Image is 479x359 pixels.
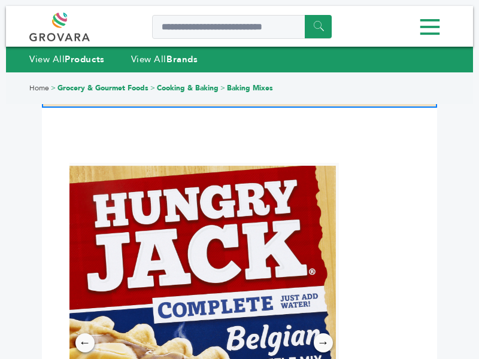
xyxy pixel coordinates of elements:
input: Search a product or brand... [152,15,332,39]
a: Baking Mixes [227,83,273,93]
a: View AllProducts [29,53,105,65]
div: ← [75,333,95,352]
span: > [150,83,155,93]
div: → [314,333,333,352]
strong: Products [65,53,104,65]
a: Grocery & Gourmet Foods [57,83,148,93]
a: View AllBrands [131,53,198,65]
span: > [51,83,56,93]
div: Menu [29,14,450,41]
strong: Brands [166,53,198,65]
a: Home [29,83,49,93]
a: Cooking & Baking [157,83,219,93]
span: > [220,83,225,93]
